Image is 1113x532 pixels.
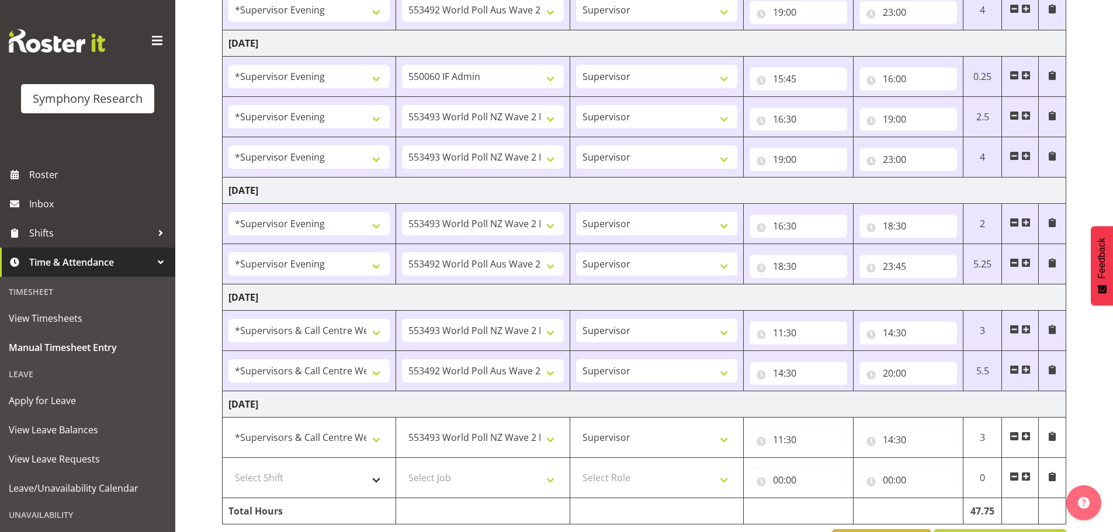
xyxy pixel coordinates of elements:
[223,178,1066,204] td: [DATE]
[859,428,957,451] input: Click to select...
[750,67,847,91] input: Click to select...
[3,503,172,527] div: Unavailability
[1097,238,1107,279] span: Feedback
[963,458,1002,498] td: 0
[963,204,1002,244] td: 2
[859,67,957,91] input: Click to select...
[223,391,1066,418] td: [DATE]
[859,107,957,131] input: Click to select...
[750,321,847,345] input: Click to select...
[9,392,167,409] span: Apply for Leave
[29,253,152,271] span: Time & Attendance
[3,386,172,415] a: Apply for Leave
[963,137,1002,178] td: 4
[3,362,172,386] div: Leave
[750,468,847,492] input: Click to select...
[963,57,1002,97] td: 0.25
[750,214,847,238] input: Click to select...
[29,224,152,242] span: Shifts
[750,107,847,131] input: Click to select...
[223,498,396,524] td: Total Hours
[223,30,1066,57] td: [DATE]
[9,310,167,327] span: View Timesheets
[750,1,847,24] input: Click to select...
[859,468,957,492] input: Click to select...
[750,361,847,385] input: Click to select...
[750,255,847,278] input: Click to select...
[859,321,957,345] input: Click to select...
[963,418,1002,458] td: 3
[3,333,172,362] a: Manual Timesheet Entry
[9,479,167,497] span: Leave/Unavailability Calendar
[859,148,957,171] input: Click to select...
[963,498,1002,524] td: 47.75
[33,90,143,107] div: Symphony Research
[9,421,167,439] span: View Leave Balances
[963,351,1002,391] td: 5.5
[3,280,172,304] div: Timesheet
[963,244,1002,284] td: 5.25
[29,195,169,213] span: Inbox
[963,311,1002,351] td: 3
[3,474,172,503] a: Leave/Unavailability Calendar
[859,214,957,238] input: Click to select...
[1078,497,1090,509] img: help-xxl-2.png
[963,97,1002,137] td: 2.5
[9,29,105,53] img: Rosterit website logo
[859,1,957,24] input: Click to select...
[9,450,167,468] span: View Leave Requests
[9,339,167,356] span: Manual Timesheet Entry
[750,428,847,451] input: Click to select...
[3,415,172,444] a: View Leave Balances
[3,304,172,333] a: View Timesheets
[750,148,847,171] input: Click to select...
[859,255,957,278] input: Click to select...
[3,444,172,474] a: View Leave Requests
[29,166,169,183] span: Roster
[859,361,957,385] input: Click to select...
[223,284,1066,311] td: [DATE]
[1091,226,1113,305] button: Feedback - Show survey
